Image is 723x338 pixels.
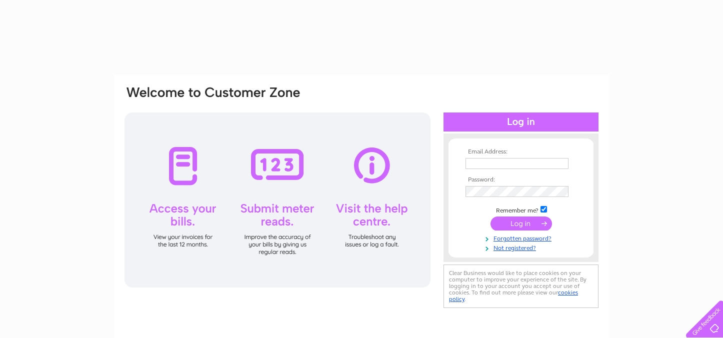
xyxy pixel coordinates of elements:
[463,148,579,155] th: Email Address:
[465,242,579,252] a: Not registered?
[465,233,579,242] a: Forgotten password?
[490,216,552,230] input: Submit
[463,176,579,183] th: Password:
[443,264,598,308] div: Clear Business would like to place cookies on your computer to improve your experience of the sit...
[449,289,578,302] a: cookies policy
[463,204,579,214] td: Remember me?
